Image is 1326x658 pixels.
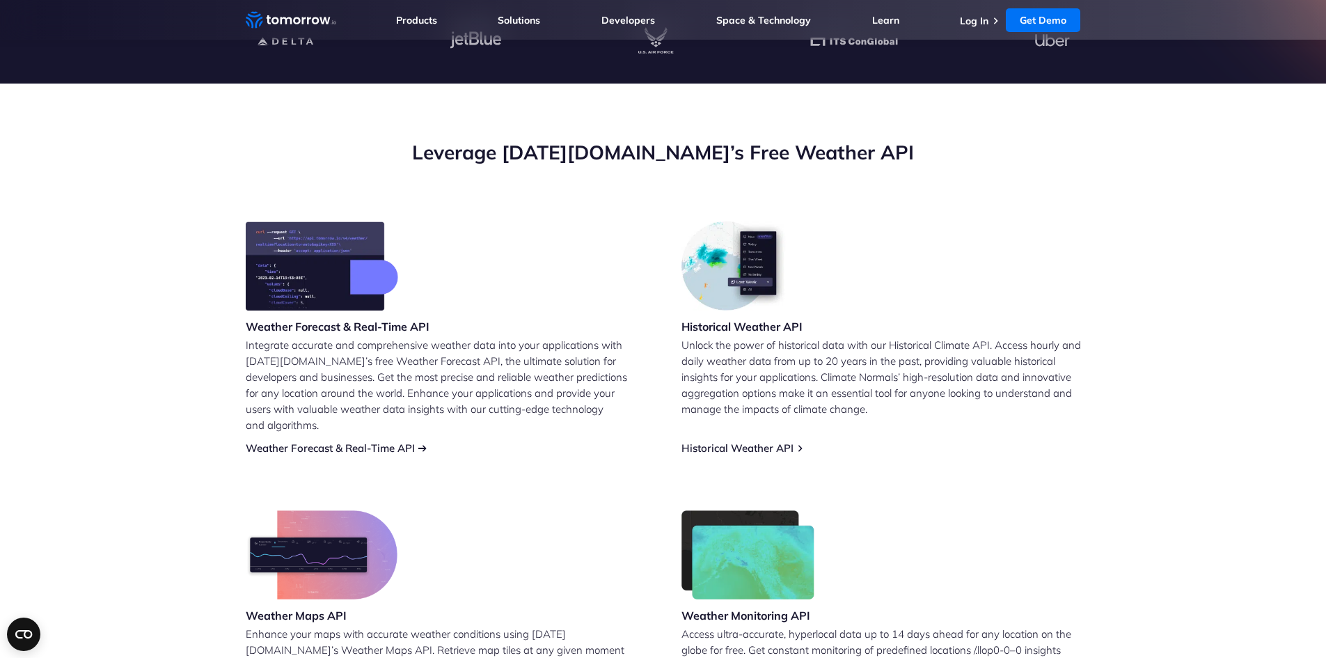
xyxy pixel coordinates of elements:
[246,441,415,455] a: Weather Forecast & Real-Time API
[246,10,336,31] a: Home link
[498,14,540,26] a: Solutions
[246,337,645,433] p: Integrate accurate and comprehensive weather data into your applications with [DATE][DOMAIN_NAME]...
[7,618,40,651] button: Open CMP widget
[681,441,794,455] a: Historical Weather API
[960,15,988,27] a: Log In
[681,608,815,623] h3: Weather Monitoring API
[681,337,1081,417] p: Unlock the power of historical data with our Historical Climate API. Access hourly and daily weat...
[681,319,803,334] h3: Historical Weather API
[246,608,397,623] h3: Weather Maps API
[246,319,429,334] h3: Weather Forecast & Real-Time API
[872,14,899,26] a: Learn
[246,139,1081,166] h2: Leverage [DATE][DOMAIN_NAME]’s Free Weather API
[1006,8,1080,32] a: Get Demo
[601,14,655,26] a: Developers
[396,14,437,26] a: Products
[716,14,811,26] a: Space & Technology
